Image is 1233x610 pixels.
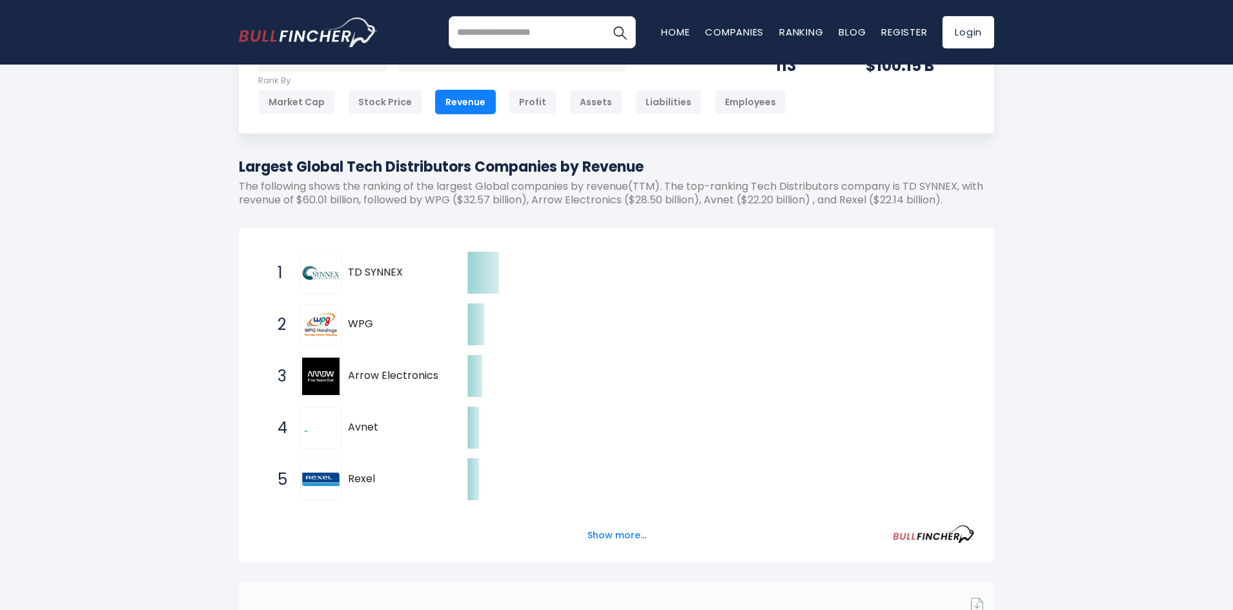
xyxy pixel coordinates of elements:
span: 4 [271,417,284,439]
span: 2 [271,314,284,336]
span: TD SYNNEX [348,266,445,280]
div: $100.15 B [866,56,975,76]
div: Market Cap [258,90,335,114]
img: Avnet [302,409,340,447]
p: The following shows the ranking of the largest Global companies by revenue(TTM). The top-ranking ... [239,180,994,207]
img: Rexel [302,473,340,486]
img: WPG [302,308,340,341]
span: Rexel [348,473,445,486]
div: Assets [569,90,622,114]
span: Arrow Electronics [348,369,445,383]
a: Companies [705,25,764,39]
h1: Largest Global Tech Distributors Companies by Revenue [239,156,994,178]
a: Go to homepage [239,17,378,47]
span: Avnet [348,421,445,434]
img: TD SYNNEX [302,265,340,281]
span: 1 [271,262,284,284]
button: Show more... [580,525,654,546]
div: Liabilities [635,90,702,114]
a: Login [943,16,994,48]
a: Ranking [779,25,823,39]
span: WPG [348,318,445,331]
img: bullfincher logo [239,17,378,47]
div: Employees [715,90,786,114]
span: 3 [271,365,284,387]
img: Arrow Electronics [302,358,340,395]
div: Revenue [435,90,496,114]
div: Stock Price [348,90,422,114]
a: Blog [839,25,866,39]
span: 5 [271,469,284,491]
div: 113 [775,56,833,76]
a: Home [661,25,689,39]
button: Search [604,16,636,48]
a: Register [881,25,927,39]
p: Rank By [258,76,786,86]
div: Profit [509,90,556,114]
